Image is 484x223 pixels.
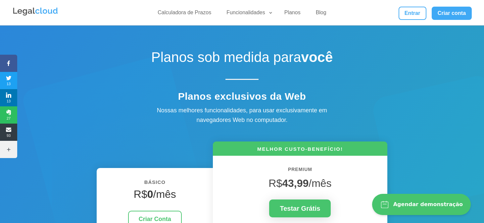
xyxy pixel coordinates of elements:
h6: PREMIUM [223,166,377,177]
strong: 0 [147,188,153,200]
a: Testar Grátis [269,199,331,217]
a: Criar conta [432,7,472,20]
a: Planos [280,9,305,19]
a: Logo da Legalcloud [12,12,59,18]
div: Nossas melhores funcionalidades, para usar exclusivamente em navegadores Web no computador. [143,106,341,125]
span: R$ /mês [268,177,331,189]
strong: 43,99 [282,177,309,189]
a: Calculadora de Prazos [154,9,215,19]
h1: Planos sob medida para [126,49,358,69]
a: Blog [312,9,330,19]
a: Entrar [399,7,426,20]
a: Funcionalidades [222,9,273,19]
h6: MELHOR CUSTO-BENEFÍCIO! [213,145,387,156]
h6: BÁSICO [107,178,203,190]
h4: Planos exclusivos da Web [126,90,358,106]
img: Legalcloud Logo [12,7,59,17]
strong: você [301,49,333,65]
h4: R$ /mês [107,188,203,204]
